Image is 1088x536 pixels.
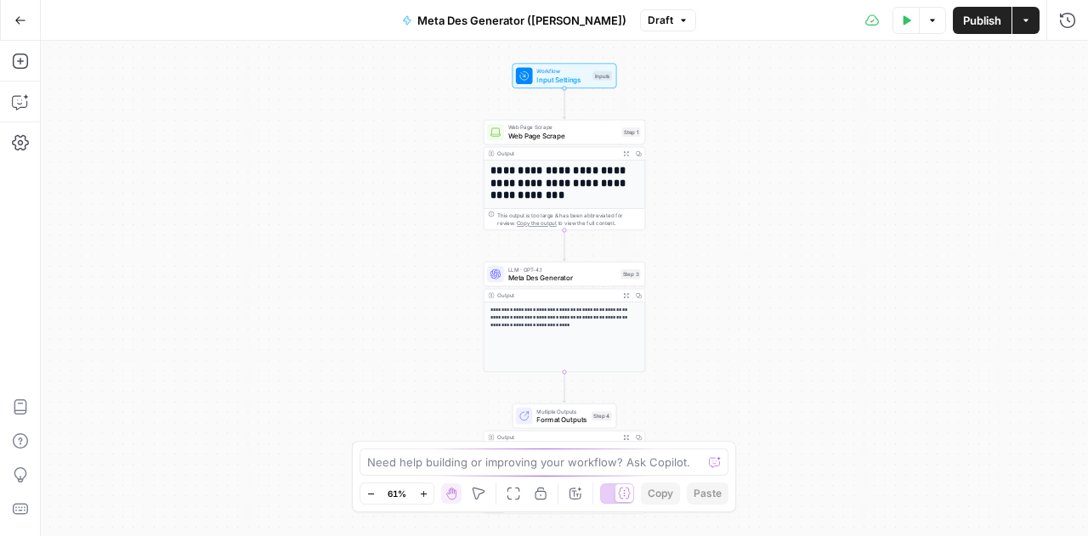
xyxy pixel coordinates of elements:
div: Inputs [592,71,612,81]
span: Copy [648,486,673,501]
button: Meta Des Generator ([PERSON_NAME]) [392,7,637,34]
span: LLM · GPT-4.1 [508,265,617,274]
div: Step 1 [622,127,641,137]
div: Output [497,433,616,442]
div: Step 3 [620,269,640,279]
span: Multiple Outputs [536,407,587,415]
span: Format Outputs [536,415,587,425]
span: Paste [694,486,722,501]
span: Input Settings [536,74,588,84]
div: Output [497,291,616,300]
div: Step 4 [592,411,612,420]
span: Meta Des Generator [508,273,617,283]
button: Paste [687,482,728,505]
g: Edge from step_1 to step_3 [563,230,566,261]
span: Copy the output [517,220,557,226]
button: Publish [953,7,1011,34]
g: Edge from step_3 to step_4 [563,372,566,403]
span: 61% [388,487,406,500]
span: Web Page Scrape [508,123,618,132]
button: Draft [640,9,696,31]
g: Edge from start to step_1 [563,88,566,119]
button: Copy [641,482,680,505]
span: Publish [963,12,1001,29]
div: WorkflowInput SettingsInputs [484,64,645,88]
div: This output is too large & has been abbreviated for review. to view the full content. [497,211,640,228]
div: Output [497,150,616,158]
span: Draft [648,13,673,28]
span: Web Page Scrape [508,131,618,141]
span: Meta Des Generator ([PERSON_NAME]) [417,12,626,29]
div: Multiple OutputsFormat OutputsStep 4Output{ "Meta des":"Discover the [PERSON_NAME] color temperat... [484,403,645,514]
span: Workflow [536,67,588,76]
